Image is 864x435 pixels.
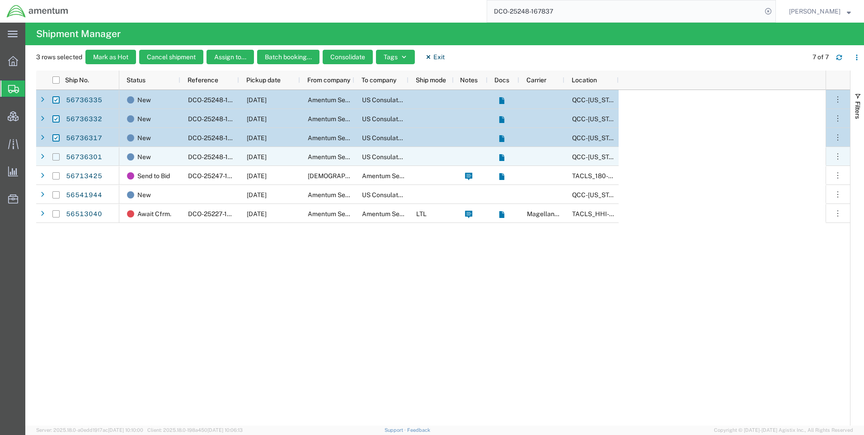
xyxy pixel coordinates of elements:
[137,166,170,185] span: Send to Bid
[308,153,376,161] span: Amentum Services, Inc.
[147,427,243,433] span: Client: 2025.18.0-198a450
[572,96,622,104] span: QCC-Texas
[137,109,151,128] span: New
[362,96,426,104] span: US Consulate General
[127,76,146,84] span: Status
[65,76,89,84] span: Ship No.
[207,427,243,433] span: [DATE] 10:06:13
[407,427,430,433] a: Feedback
[6,5,69,18] img: logo
[487,0,762,22] input: Search for shipment number, reference number
[36,427,143,433] span: Server: 2025.18.0-a0edd1917ac
[188,76,218,84] span: Reference
[376,50,415,64] button: Tags
[572,76,597,84] span: Location
[247,153,267,161] span: 09/05/2025
[188,96,248,104] span: DCO-25248-167839
[137,90,151,109] span: New
[572,191,622,199] span: QCC-Texas
[36,52,82,62] span: 3 rows selected
[66,188,103,203] a: 56541944
[66,131,103,146] a: 56736317
[308,210,376,217] span: Amentum Services, Inc.
[66,93,103,108] a: 56736335
[416,210,427,217] span: LTL
[36,23,121,45] h4: Shipment Manager
[188,115,248,123] span: DCO-25248-167840
[460,76,478,84] span: Notes
[188,134,248,142] span: DCO-25248-167838
[308,96,376,104] span: Amentum Services, Inc.
[137,204,171,223] span: Await Cfrm.
[572,134,622,142] span: QCC-Texas
[66,112,103,127] a: 56736332
[416,76,446,84] span: Ship mode
[247,96,267,104] span: 09/05/2025
[308,191,376,199] span: Amentum Services, Inc.
[247,115,267,123] span: 09/05/2025
[308,115,376,123] span: Amentum Services, Inc.
[257,50,319,64] button: Batch booking...
[85,50,136,64] button: Mark as Hot
[188,153,247,161] span: DCO-25248-167837
[308,172,394,180] span: U.S. Army
[247,134,267,142] span: 09/05/2025
[188,172,246,180] span: DCO-25247-167737
[188,210,247,217] span: DCO-25227-166934
[854,101,861,119] span: Filters
[207,50,254,64] button: Assign to...
[137,147,151,166] span: New
[572,115,622,123] span: QCC-Texas
[789,6,841,16] span: Ray Cheatteam
[526,76,546,84] span: Carrier
[362,172,430,180] span: Amentum Services, Inc.
[812,52,829,62] div: 7 of 7
[66,207,103,222] a: 56513040
[137,185,151,204] span: New
[139,50,203,64] button: Cancel shipment
[385,427,407,433] a: Support
[308,134,376,142] span: Amentum Services, Inc.
[362,134,426,142] span: US Consulate General
[362,210,430,217] span: Amentum Services, Inc.
[572,210,793,217] span: TACLS_HHI-Wheeler AFB, HI
[494,76,509,84] span: Docs
[246,76,281,84] span: Pickup date
[362,76,396,84] span: To company
[362,191,426,199] span: US Consulate General
[66,150,103,165] a: 56736301
[362,115,426,123] span: US Consulate General
[137,128,151,147] span: New
[247,172,267,180] span: 09/09/2025
[323,50,373,64] button: Consolidate
[418,50,452,64] button: Exit
[307,76,350,84] span: From company
[789,6,851,17] button: [PERSON_NAME]
[247,191,267,199] span: 08/19/2025
[572,172,747,180] span: TACLS_180-Seoul, S. Korea
[108,427,143,433] span: [DATE] 10:10:00
[66,169,103,184] a: 56713425
[527,210,611,217] span: Magellan Transport Logistics
[572,153,622,161] span: QCC-Texas
[714,426,853,434] span: Copyright © [DATE]-[DATE] Agistix Inc., All Rights Reserved
[362,153,426,161] span: US Consulate General
[247,210,267,217] span: 08/15/2025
